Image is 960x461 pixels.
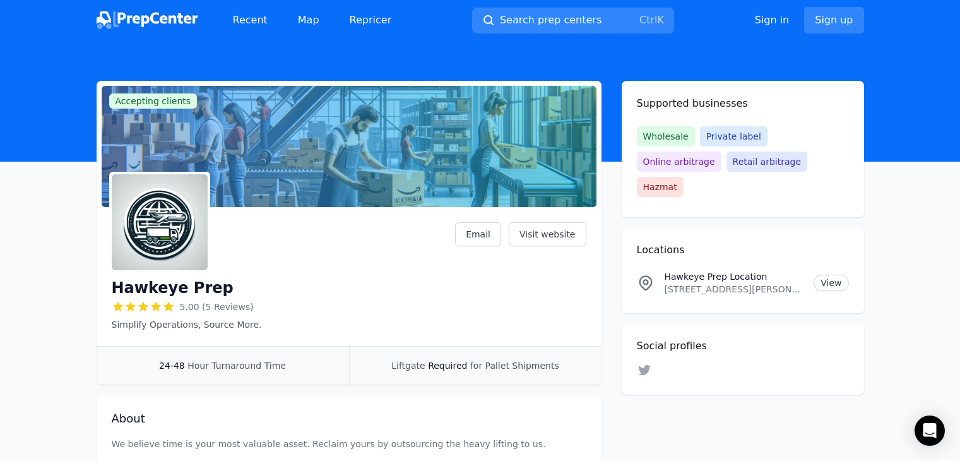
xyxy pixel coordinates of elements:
[814,275,848,291] a: View
[97,11,198,29] img: PrepCenter
[470,361,559,371] span: for Pallet Shipments
[804,7,863,33] a: Sign up
[109,93,198,109] span: Accepting clients
[500,13,601,28] span: Search prep centers
[726,152,807,172] span: Retail arbitrage
[509,222,586,246] a: Visit website
[288,8,329,33] a: Map
[112,174,208,270] img: Hawkeye Prep
[112,318,262,331] p: Simplify Operations, Source More.
[391,361,425,371] span: Liftgate
[112,410,586,428] h2: About
[639,14,657,26] kbd: Ctrl
[159,361,185,371] span: 24-48
[637,338,849,354] h2: Social profiles
[340,8,402,33] a: Repricer
[700,126,767,147] span: Private label
[637,96,849,111] h2: Supported businesses
[665,283,804,296] p: [STREET_ADDRESS][PERSON_NAME]
[180,301,254,313] span: 5.00 (5 Reviews)
[428,361,467,371] span: Required
[665,270,804,283] p: Hawkeye Prep Location
[223,8,278,33] a: Recent
[637,177,684,197] span: Hazmat
[472,8,674,33] button: Search prep centersCtrlK
[915,416,945,446] div: Open Intercom Messenger
[637,152,721,172] span: Online arbitrage
[455,222,501,246] a: Email
[187,361,286,371] span: Hour Turnaround Time
[755,13,790,28] a: Sign in
[637,242,849,258] h2: Locations
[112,278,234,298] h1: Hawkeye Prep
[657,14,664,26] kbd: K
[637,126,695,147] span: Wholesale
